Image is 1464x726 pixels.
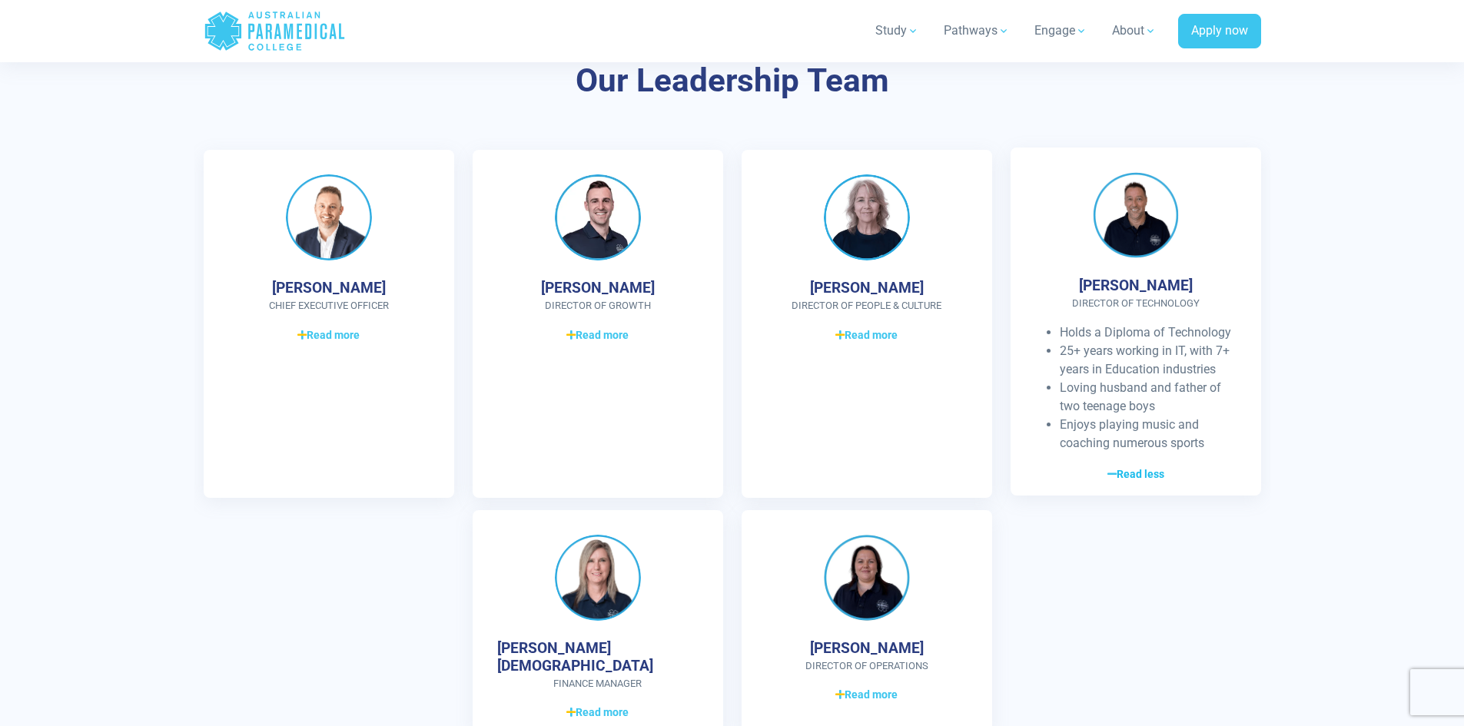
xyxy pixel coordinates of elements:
img: Jodi Weatherall [824,535,910,621]
h4: [PERSON_NAME][DEMOGRAPHIC_DATA] [497,639,699,675]
img: Stephen Booth [555,174,641,260]
h3: Our Leadership Team [283,61,1182,101]
img: Ben Poppy [286,174,372,260]
span: Read more [566,704,629,721]
span: Director of Operations [766,658,968,674]
span: Read more [835,327,898,343]
a: Read more [497,326,699,344]
span: Director of Growth [497,298,699,313]
a: Read more [766,685,968,704]
a: Read more [228,326,430,344]
div: 25+ years working in IT, with 7+ years in Education industries [1060,342,1237,379]
a: Pathways [935,9,1019,52]
h4: [PERSON_NAME] [810,279,924,297]
span: Read more [566,327,629,343]
a: Read more [766,326,968,344]
img: Andrea Male [555,535,641,621]
div: Loving husband and father of two teenage boys [1060,379,1237,416]
h4: [PERSON_NAME] [272,279,386,297]
span: Read more [835,687,898,703]
img: Sally Metcalf [824,174,910,260]
span: Read less [1107,466,1164,482]
a: Apply now [1178,14,1261,49]
span: CHIEF EXECUTIVE OFFICER [228,298,430,313]
h4: [PERSON_NAME] [810,639,924,657]
h4: [PERSON_NAME] [1079,277,1193,294]
span: Read more [297,327,360,343]
a: Study [866,9,928,52]
span: Director of People & Culture [766,298,968,313]
a: Australian Paramedical College [204,6,346,56]
img: Kieron Mulcahy [1093,172,1179,258]
span: Finance Manager [497,676,699,691]
a: About [1103,9,1166,52]
a: Engage [1025,9,1097,52]
a: Read less [1035,465,1237,483]
div: Holds a Diploma of Technology [1060,323,1237,342]
div: Enjoys playing music and coaching numerous sports [1060,416,1237,453]
a: Read more [497,703,699,721]
h4: [PERSON_NAME] [541,279,655,297]
span: Director of Technology [1035,296,1237,311]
